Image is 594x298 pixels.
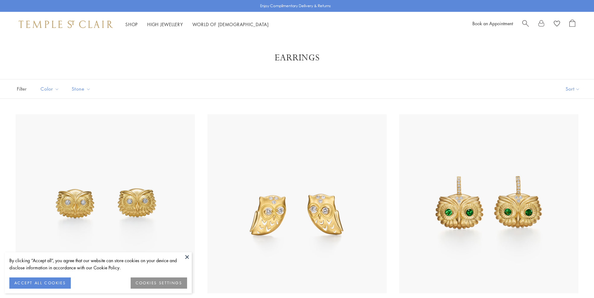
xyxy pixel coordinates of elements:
[37,85,64,93] span: Color
[147,21,183,27] a: High JewelleryHigh Jewellery
[25,52,569,64] h1: Earrings
[522,20,529,29] a: Search
[260,3,331,9] p: Enjoy Complimentary Delivery & Returns
[131,277,187,289] button: COOKIES SETTINGS
[36,82,64,96] button: Color
[192,21,269,27] a: World of [DEMOGRAPHIC_DATA]World of [DEMOGRAPHIC_DATA]
[125,21,138,27] a: ShopShop
[9,257,187,271] div: By clicking “Accept all”, you agree that our website can store cookies on your device and disclos...
[563,269,588,292] iframe: Gorgias live chat messenger
[16,114,195,293] img: 18K Athena Owl Post Earrings
[472,20,513,26] a: Book an Appointment
[69,85,95,93] span: Stone
[9,277,71,289] button: ACCEPT ALL COOKIES
[399,114,578,293] img: E36186-OWLTG
[67,82,95,96] button: Stone
[19,21,113,28] img: Temple St. Clair
[569,20,575,29] a: Open Shopping Bag
[125,21,269,28] nav: Main navigation
[552,79,594,98] button: Show sort by
[554,20,560,29] a: View Wishlist
[207,114,387,293] img: 18K Owlwood Post Earrings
